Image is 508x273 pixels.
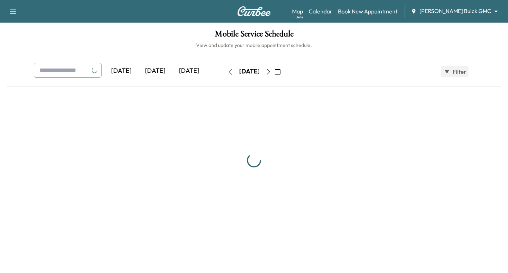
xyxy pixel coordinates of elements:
[292,7,303,16] a: MapBeta
[309,7,332,16] a: Calendar
[7,30,501,42] h1: Mobile Service Schedule
[172,63,206,79] div: [DATE]
[237,6,271,16] img: Curbee Logo
[441,66,468,77] button: Filter
[296,14,303,20] div: Beta
[138,63,172,79] div: [DATE]
[338,7,398,16] a: Book New Appointment
[419,7,491,15] span: [PERSON_NAME] Buick GMC
[453,67,465,76] span: Filter
[239,67,260,76] div: [DATE]
[7,42,501,49] h6: View and update your mobile appointment schedule.
[104,63,138,79] div: [DATE]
